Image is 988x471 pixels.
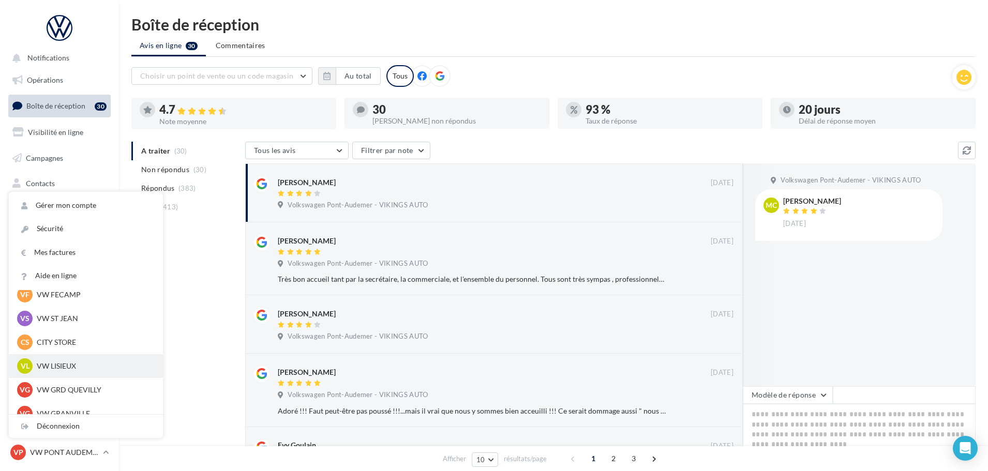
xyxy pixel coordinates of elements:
[318,67,381,85] button: Au total
[953,436,978,461] div: Open Intercom Messenger
[766,200,777,210] span: MC
[131,67,312,85] button: Choisir un point de vente ou un code magasin
[799,104,967,115] div: 20 jours
[216,40,265,51] span: Commentaires
[278,236,336,246] div: [PERSON_NAME]
[6,121,113,143] a: Visibilité en ligne
[372,117,541,125] div: [PERSON_NAME] non répondus
[586,104,754,115] div: 93 %
[30,447,99,458] p: VW PONT AUDEMER
[159,118,328,125] div: Note moyenne
[799,117,967,125] div: Délai de réponse moyen
[37,313,151,324] p: VW ST JEAN
[178,184,196,192] span: (383)
[711,237,733,246] span: [DATE]
[504,454,547,464] span: résultats/page
[6,199,113,220] a: Médiathèque
[278,440,316,450] div: Evy Goulain
[711,178,733,188] span: [DATE]
[278,177,336,188] div: [PERSON_NAME]
[288,201,428,210] span: Volkswagen Pont-Audemer - VIKINGS AUTO
[278,309,336,319] div: [PERSON_NAME]
[476,455,485,464] span: 10
[288,390,428,400] span: Volkswagen Pont-Audemer - VIKINGS AUTO
[443,454,466,464] span: Afficher
[372,104,541,115] div: 30
[625,450,642,467] span: 3
[140,71,293,80] span: Choisir un point de vente ou un code magasin
[781,176,921,185] span: Volkswagen Pont-Audemer - VIKINGS AUTO
[13,447,23,458] span: VP
[21,337,29,347] span: CS
[26,101,85,110] span: Boîte de réception
[9,415,163,438] div: Déconnexion
[9,241,163,264] a: Mes factures
[161,203,178,211] span: (413)
[605,450,622,467] span: 2
[6,224,113,246] a: Calendrier
[711,442,733,451] span: [DATE]
[352,142,430,159] button: Filtrer par note
[278,274,666,284] div: Très bon accueil tant par la secrétaire, la commerciale, et l'ensemble du personnel. Tous sont tr...
[278,367,336,377] div: [PERSON_NAME]
[783,197,841,205] div: [PERSON_NAME]
[254,146,296,155] span: Tous les avis
[37,385,151,395] p: VW GRD QUEVILLY
[20,290,29,300] span: VF
[131,17,976,32] div: Boîte de réception
[26,179,55,188] span: Contacts
[9,217,163,240] a: Sécurité
[585,450,602,467] span: 1
[159,104,328,116] div: 4.7
[193,165,206,174] span: (30)
[26,153,63,162] span: Campagnes
[743,386,833,404] button: Modèle de réponse
[141,164,189,175] span: Non répondus
[20,313,29,324] span: VS
[6,69,113,91] a: Opérations
[711,310,733,319] span: [DATE]
[9,264,163,287] a: Aide en ligne
[472,452,498,467] button: 10
[27,54,69,63] span: Notifications
[37,290,151,300] p: VW FECAMP
[278,406,666,416] div: Adoré !!! Faut peut-être pas poussé !!!...mais il vrai que nous y sommes bien acceuilli !!! Ce se...
[9,194,163,217] a: Gérer mon compte
[6,250,113,280] a: PLV et print personnalisable
[8,443,111,462] a: VP VW PONT AUDEMER
[586,117,754,125] div: Taux de réponse
[6,284,113,315] a: Campagnes DataOnDemand
[783,219,806,229] span: [DATE]
[141,183,175,193] span: Répondus
[20,408,30,419] span: VG
[37,408,151,419] p: VW GRANVILLE
[6,147,113,169] a: Campagnes
[95,102,107,111] div: 30
[336,67,381,85] button: Au total
[288,332,428,341] span: Volkswagen Pont-Audemer - VIKINGS AUTO
[6,95,113,117] a: Boîte de réception30
[27,75,63,84] span: Opérations
[21,361,29,371] span: VL
[711,368,733,377] span: [DATE]
[28,128,83,136] span: Visibilité en ligne
[20,385,30,395] span: VG
[288,259,428,268] span: Volkswagen Pont-Audemer - VIKINGS AUTO
[37,361,151,371] p: VW LISIEUX
[6,173,113,194] a: Contacts
[245,142,349,159] button: Tous les avis
[37,337,151,347] p: CITY STORE
[386,65,414,87] div: Tous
